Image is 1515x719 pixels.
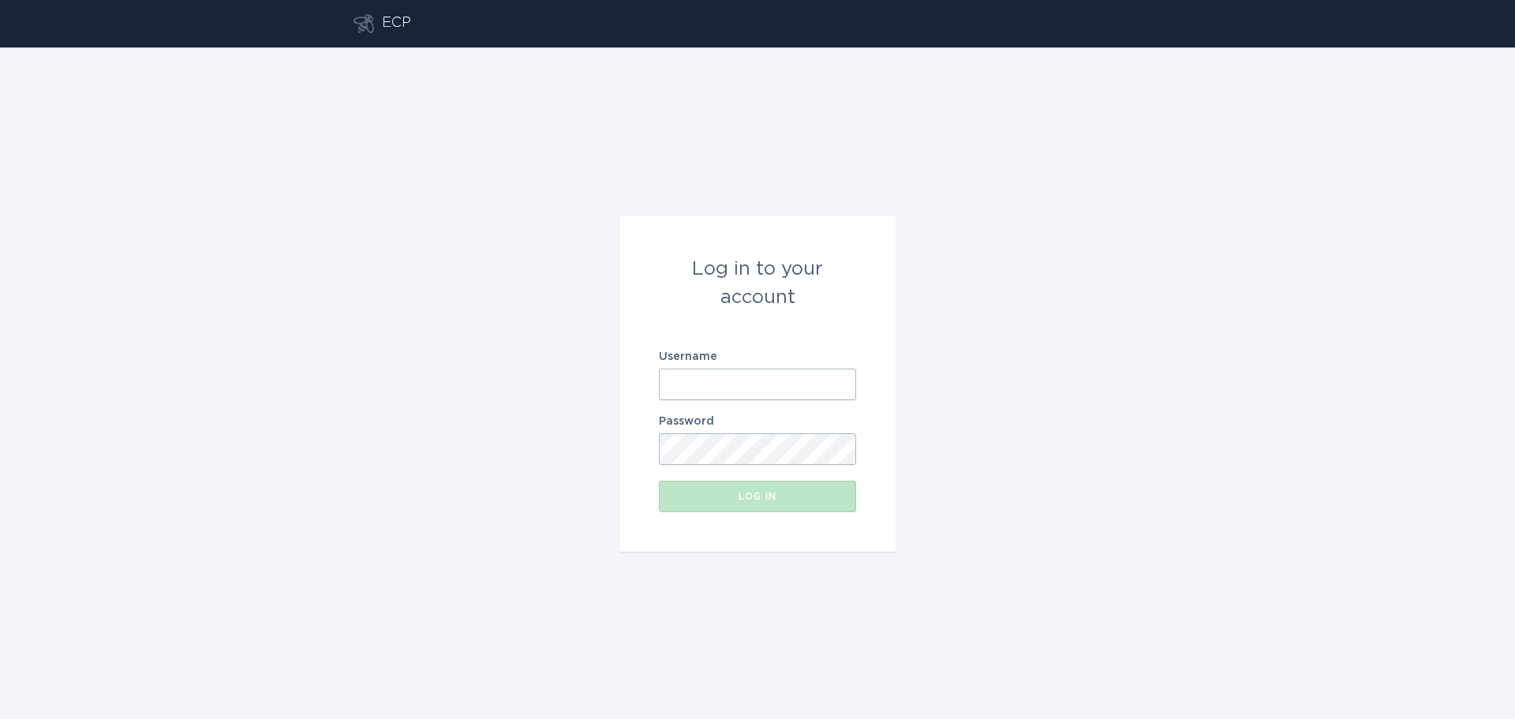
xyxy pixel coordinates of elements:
label: Username [659,351,856,362]
div: ECP [382,14,411,33]
div: Log in [667,492,848,501]
div: Log in to your account [659,255,856,312]
button: Log in [659,481,856,512]
label: Password [659,416,856,427]
button: Go to dashboard [353,14,374,33]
